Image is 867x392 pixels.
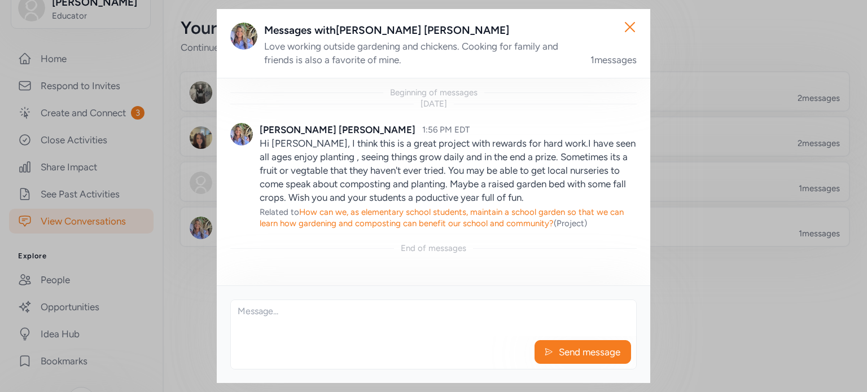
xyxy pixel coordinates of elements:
span: 1:56 PM EDT [422,125,470,135]
div: End of messages [401,243,466,254]
img: Avatar [230,123,253,146]
button: Send message [535,340,631,364]
div: Love working outside gardening and chickens. Cooking for family and friends is also a favorite of... [264,39,577,67]
div: [PERSON_NAME] [PERSON_NAME] [260,123,415,136]
span: Send message [558,345,621,359]
div: Messages with [PERSON_NAME] [PERSON_NAME] [264,23,637,38]
div: [DATE] [421,98,447,109]
div: 1 messages [590,53,637,67]
span: How can we, as elementary school students, maintain a school garden so that we can learn how gard... [260,207,624,228]
span: Related to (Project) [260,207,624,228]
img: Avatar [230,23,257,50]
div: Beginning of messages [390,87,478,98]
p: Hi [PERSON_NAME], I think this is a great project with rewards for hard work.I have seen all ages... [260,136,637,204]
